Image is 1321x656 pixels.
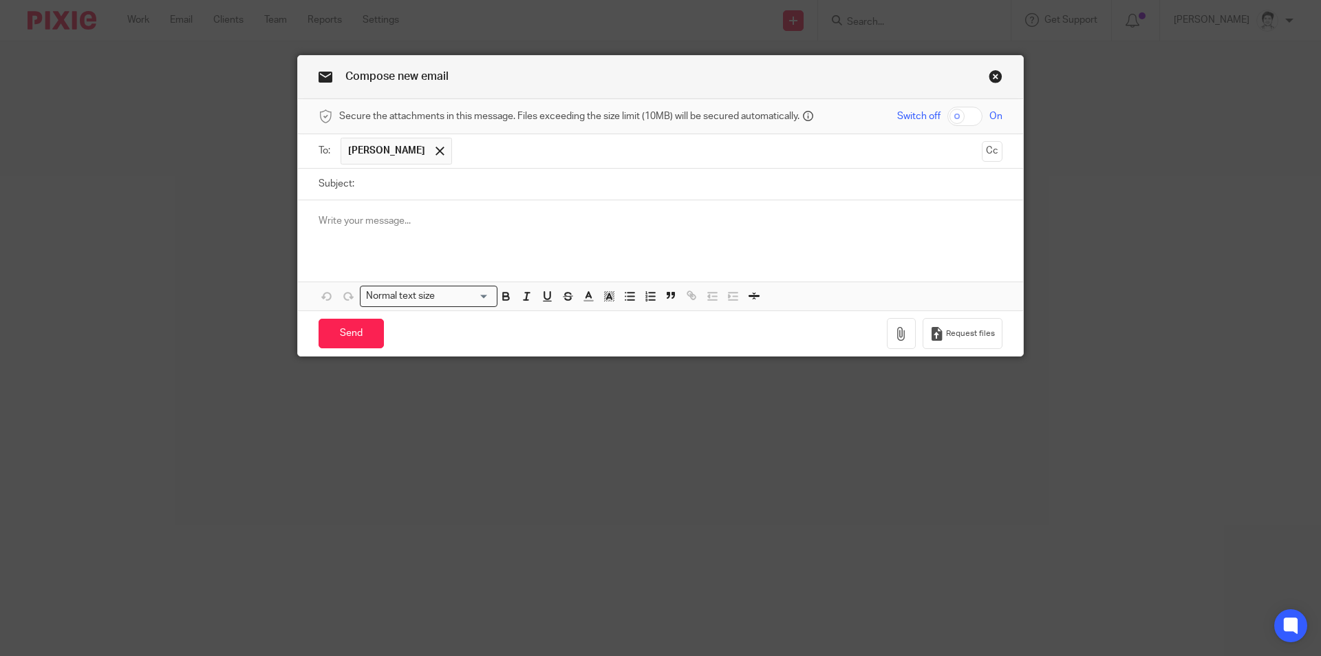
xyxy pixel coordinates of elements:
[946,328,995,339] span: Request files
[923,318,1002,349] button: Request files
[339,109,799,123] span: Secure the attachments in this message. Files exceeding the size limit (10MB) will be secured aut...
[348,144,425,158] span: [PERSON_NAME]
[440,289,489,304] input: Search for option
[360,286,497,307] div: Search for option
[319,319,384,348] input: Send
[982,141,1002,162] button: Cc
[319,144,334,158] label: To:
[319,177,354,191] label: Subject:
[363,289,438,304] span: Normal text size
[897,109,941,123] span: Switch off
[345,71,449,82] span: Compose new email
[989,70,1002,88] a: Close this dialog window
[989,109,1002,123] span: On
